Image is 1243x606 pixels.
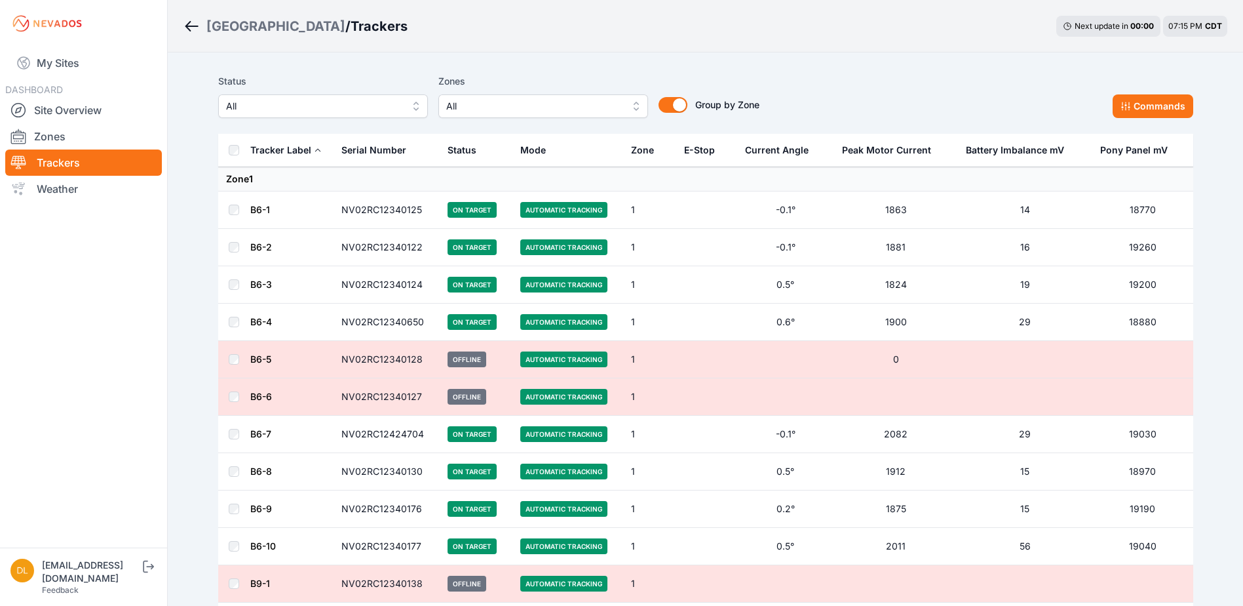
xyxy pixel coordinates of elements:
[520,144,546,157] div: Mode
[958,416,1092,453] td: 29
[623,378,676,416] td: 1
[520,239,607,255] span: Automatic Tracking
[183,9,408,43] nav: Breadcrumb
[520,389,607,405] span: Automatic Tracking
[5,84,63,95] span: DASHBOARD
[842,134,942,166] button: Peak Motor Current
[448,538,497,554] span: On Target
[250,316,272,327] a: B6-4
[1092,304,1193,341] td: 18880
[631,134,664,166] button: Zone
[250,466,272,477] a: B6-8
[842,144,931,157] div: Peak Motor Current
[737,453,833,491] td: 0.5°
[834,304,958,341] td: 1900
[737,304,833,341] td: 0.6°
[1092,528,1193,565] td: 19040
[737,229,833,266] td: -0.1°
[206,17,345,35] a: [GEOGRAPHIC_DATA]
[5,47,162,79] a: My Sites
[1100,144,1168,157] div: Pony Panel mV
[334,192,440,229] td: NV02RC12340125
[745,144,809,157] div: Current Angle
[448,239,497,255] span: On Target
[1075,21,1128,31] span: Next update in
[834,528,958,565] td: 2011
[250,353,271,365] a: B6-5
[334,229,440,266] td: NV02RC12340122
[446,98,622,114] span: All
[5,97,162,123] a: Site Overview
[351,17,408,35] h3: Trackers
[448,202,497,218] span: On Target
[520,277,607,293] span: Automatic Tracking
[520,314,607,330] span: Automatic Tracking
[623,266,676,304] td: 1
[737,528,833,565] td: 0.5°
[10,559,34,582] img: dlay@prim.com
[448,144,476,157] div: Status
[623,192,676,229] td: 1
[1092,491,1193,528] td: 19190
[438,94,648,118] button: All
[334,528,440,565] td: NV02RC12340177
[684,144,715,157] div: E-Stop
[958,229,1092,266] td: 16
[623,453,676,491] td: 1
[958,192,1092,229] td: 14
[834,453,958,491] td: 1912
[250,279,272,290] a: B6-3
[345,17,351,35] span: /
[958,528,1092,565] td: 56
[250,578,270,589] a: B9-1
[42,559,140,585] div: [EMAIL_ADDRESS][DOMAIN_NAME]
[334,416,440,453] td: NV02RC12424704
[958,453,1092,491] td: 15
[834,491,958,528] td: 1875
[695,99,759,110] span: Group by Zone
[737,416,833,453] td: -0.1°
[623,304,676,341] td: 1
[250,391,272,402] a: B6-6
[334,491,440,528] td: NV02RC12340176
[623,416,676,453] td: 1
[226,98,402,114] span: All
[737,491,833,528] td: 0.2°
[623,565,676,603] td: 1
[1092,453,1193,491] td: 18970
[631,144,654,157] div: Zone
[250,503,272,514] a: B6-9
[448,277,497,293] span: On Target
[1113,94,1193,118] button: Commands
[218,94,428,118] button: All
[834,192,958,229] td: 1863
[5,176,162,202] a: Weather
[218,167,1193,192] td: Zone 1
[448,426,497,442] span: On Target
[520,134,556,166] button: Mode
[520,464,607,479] span: Automatic Tracking
[42,585,79,595] a: Feedback
[448,352,486,367] span: Offline
[1205,21,1222,31] span: CDT
[334,341,440,378] td: NV02RC12340128
[834,229,958,266] td: 1881
[334,304,440,341] td: NV02RC12340650
[334,266,440,304] td: NV02RC12340124
[684,134,725,166] button: E-Stop
[737,266,833,304] td: 0.5°
[958,266,1092,304] td: 19
[250,144,311,157] div: Tracker Label
[334,378,440,416] td: NV02RC12340127
[250,134,322,166] button: Tracker Label
[5,123,162,150] a: Zones
[966,134,1075,166] button: Battery Imbalance mV
[520,426,607,442] span: Automatic Tracking
[341,134,417,166] button: Serial Number
[448,314,497,330] span: On Target
[958,491,1092,528] td: 15
[5,150,162,176] a: Trackers
[520,576,607,592] span: Automatic Tracking
[10,13,84,34] img: Nevados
